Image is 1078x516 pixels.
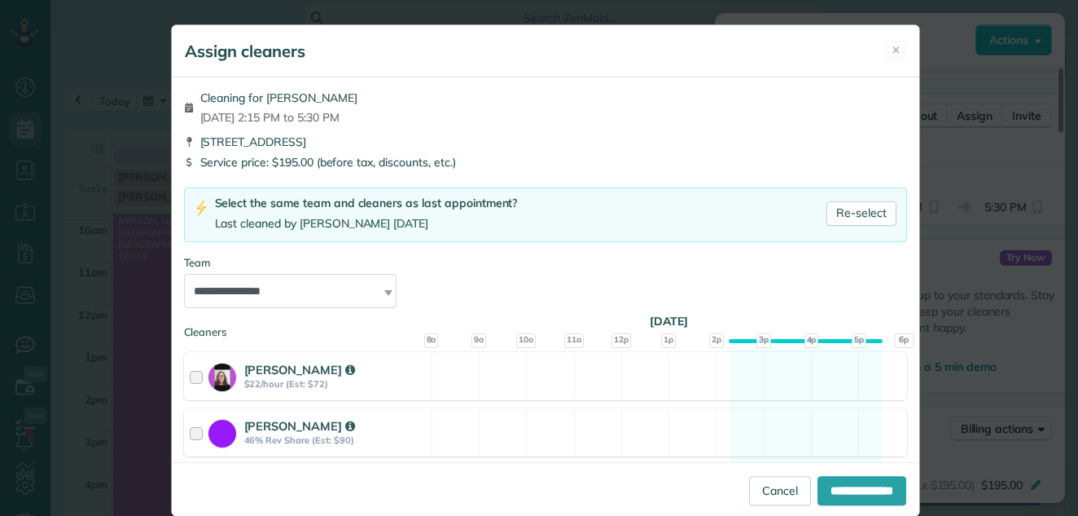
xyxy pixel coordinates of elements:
[200,109,357,126] span: [DATE] 2:15 PM to 5:30 PM
[200,90,357,106] span: Cleaning for [PERSON_NAME]
[244,378,427,390] strong: $22/hour (Est: $72)
[826,201,896,226] a: Re-select
[195,200,208,217] img: lightning-bolt-icon-94e5364df696ac2de96d3a42b8a9ff6ba979493684c50e6bbbcda72601fa0d29.png
[184,134,907,150] div: [STREET_ADDRESS]
[244,418,355,434] strong: [PERSON_NAME]
[244,362,355,377] strong: [PERSON_NAME]
[244,434,427,446] strong: 46% Rev Share (Est: $90)
[184,154,907,170] div: Service price: $195.00 (before tax, discounts, etc.)
[749,476,811,505] a: Cancel
[215,215,518,232] div: Last cleaned by [PERSON_NAME] [DATE]
[185,40,305,63] h5: Assign cleaners
[215,195,518,212] div: Select the same team and cleaners as last appointment?
[184,255,907,271] div: Team
[184,324,907,329] div: Cleaners
[892,42,901,58] span: ✕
